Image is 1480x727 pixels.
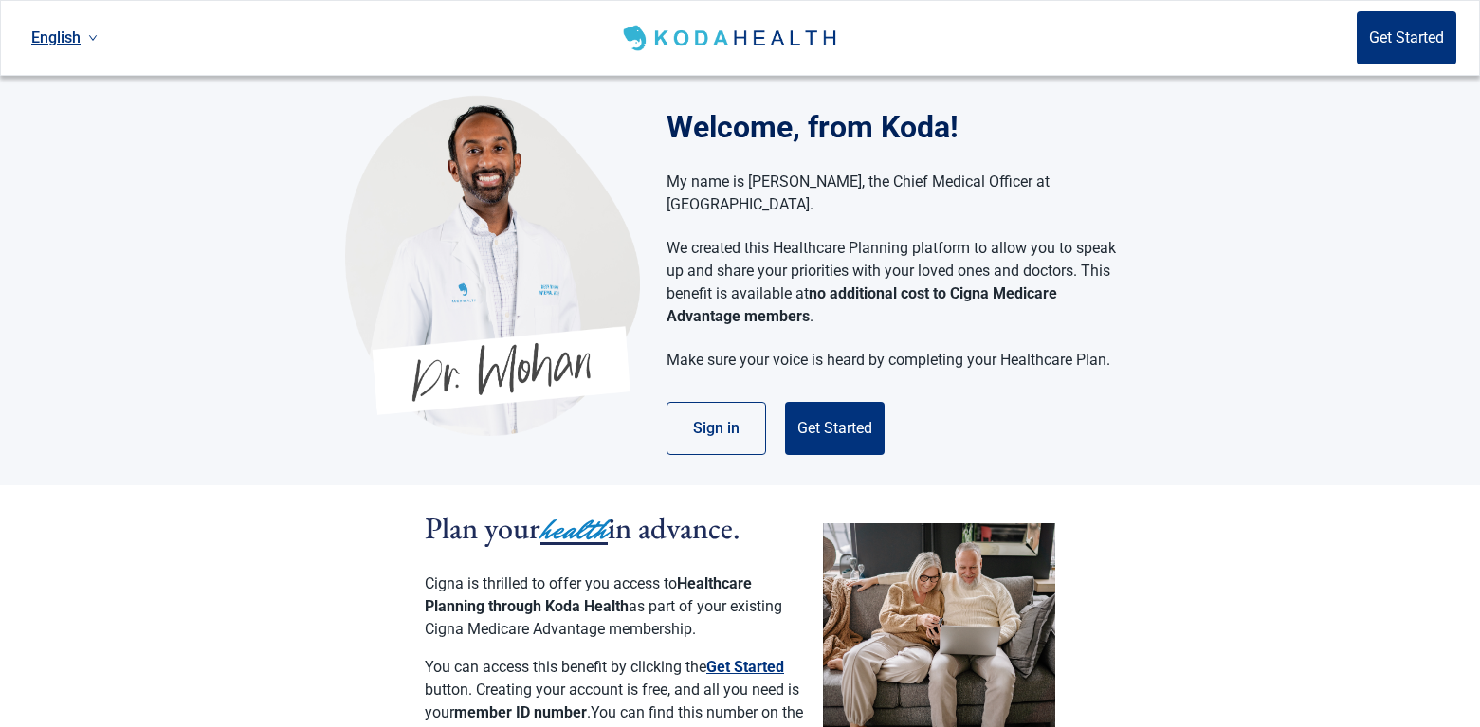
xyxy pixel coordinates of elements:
[667,104,1136,150] h1: Welcome, from Koda!
[667,237,1117,328] p: We created this Healthcare Planning platform to allow you to speak up and share your priorities w...
[345,95,640,436] img: Koda Health
[619,23,844,53] img: Koda Health
[667,284,1057,325] strong: no additional cost to Cigna Medicare Advantage members
[425,574,677,592] span: Cigna is thrilled to offer you access to
[608,508,740,548] span: in advance.
[667,402,766,455] button: Sign in
[540,509,608,551] span: health
[706,656,784,679] button: Get Started
[785,402,885,455] button: Get Started
[667,171,1117,216] p: My name is [PERSON_NAME], the Chief Medical Officer at [GEOGRAPHIC_DATA].
[88,33,98,43] span: down
[425,508,540,548] span: Plan your
[24,22,105,53] a: Current language: English
[454,703,587,721] strong: member ID number
[667,349,1117,372] p: Make sure your voice is heard by completing your Healthcare Plan.
[1357,11,1456,64] button: Get Started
